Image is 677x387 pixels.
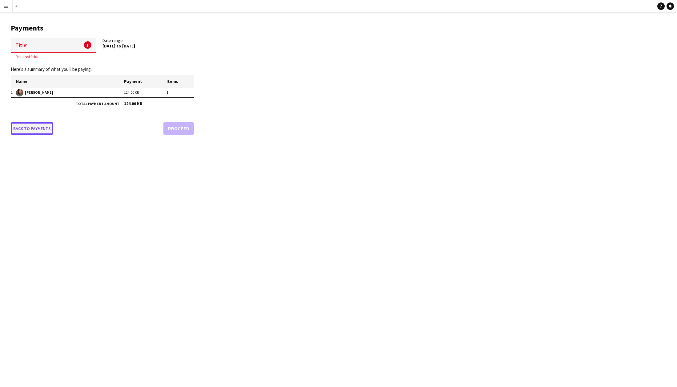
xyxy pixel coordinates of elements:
[166,88,194,97] td: 1
[11,88,16,97] td: 1
[11,122,53,135] a: Back to payments
[11,67,194,72] p: Here's a summary of what you'll be paying:
[102,43,188,49] div: [DATE] to [DATE]
[124,97,194,110] td: 124.00 KR
[11,97,124,110] td: Total payment amount
[124,88,166,97] td: 124.00 KR
[166,75,194,88] th: Items
[124,75,166,88] th: Payment
[11,23,194,33] h1: Payments
[11,54,43,59] span: Required field.
[16,75,124,88] th: Name
[102,38,194,61] div: Date range
[16,89,124,96] span: [PERSON_NAME]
